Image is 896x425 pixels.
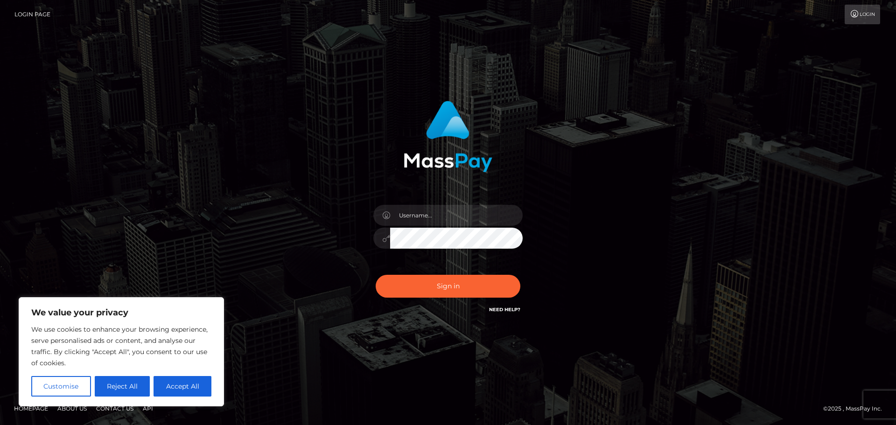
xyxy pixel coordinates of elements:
[31,376,91,397] button: Customise
[489,307,520,313] a: Need Help?
[19,297,224,406] div: We value your privacy
[139,401,157,416] a: API
[823,404,889,414] div: © 2025 , MassPay Inc.
[404,101,492,172] img: MassPay Login
[154,376,211,397] button: Accept All
[14,5,50,24] a: Login Page
[845,5,880,24] a: Login
[376,275,520,298] button: Sign in
[92,401,137,416] a: Contact Us
[54,401,91,416] a: About Us
[10,401,52,416] a: Homepage
[95,376,150,397] button: Reject All
[31,307,211,318] p: We value your privacy
[390,205,523,226] input: Username...
[31,324,211,369] p: We use cookies to enhance your browsing experience, serve personalised ads or content, and analys...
